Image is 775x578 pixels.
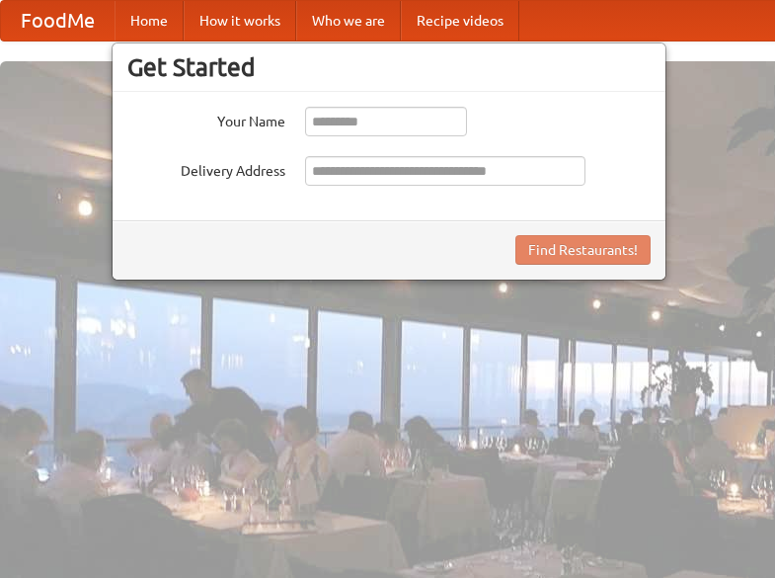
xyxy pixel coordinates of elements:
[515,235,651,265] button: Find Restaurants!
[115,1,184,41] a: Home
[127,52,651,82] h3: Get Started
[127,107,285,131] label: Your Name
[401,1,519,41] a: Recipe videos
[1,1,115,41] a: FoodMe
[184,1,296,41] a: How it works
[296,1,401,41] a: Who we are
[127,156,285,181] label: Delivery Address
